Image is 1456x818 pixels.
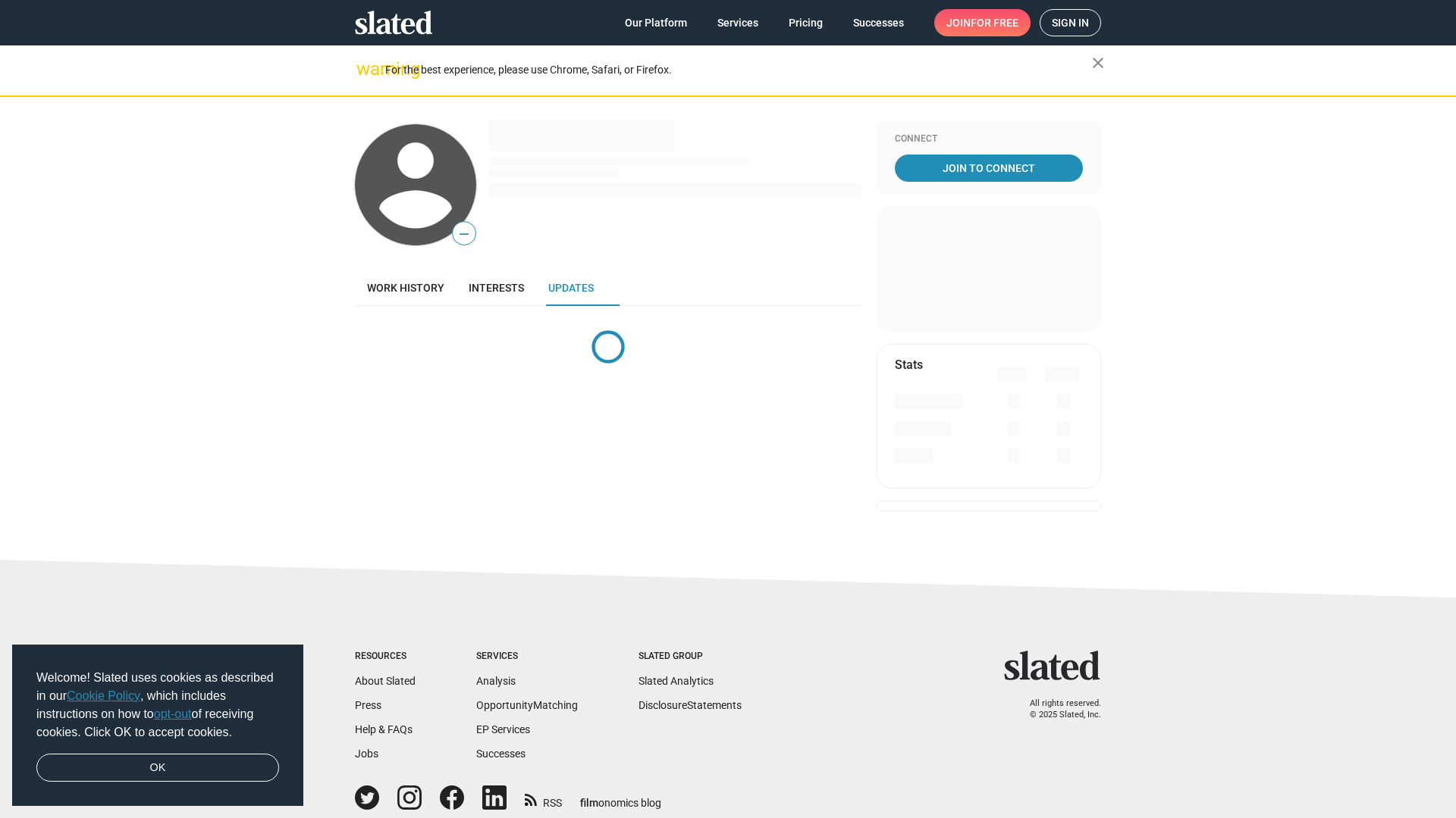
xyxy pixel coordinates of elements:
a: EP Services [476,723,530,735]
div: Resources [355,651,416,663]
a: Jobs [355,748,378,760]
div: Services [476,651,578,663]
mat-icon: close [1089,54,1107,72]
a: OpportunityMatching [476,699,578,711]
mat-icon: warning [356,60,375,78]
span: Join To Connect [898,155,1080,182]
a: Analysis [476,675,516,687]
span: film [580,797,598,809]
a: dismiss cookie message [36,754,279,782]
a: Work history [355,270,457,306]
a: Sign in [1040,9,1101,36]
a: Services [705,9,770,36]
span: Welcome! Slated uses cookies as described in our , which includes instructions on how to of recei... [36,669,279,742]
span: Pricing [789,9,823,36]
span: Updates [548,282,594,294]
a: Join To Connect [895,155,1083,182]
a: Help & FAQs [355,723,413,735]
a: Successes [476,748,526,760]
a: Cookie Policy [67,689,140,702]
a: Interests [457,270,536,306]
span: Sign in [1052,10,1089,36]
a: DisclosureStatements [639,699,742,711]
div: Slated Group [639,651,742,663]
a: Press [355,699,381,711]
a: Joinfor free [934,9,1031,36]
div: Connect [895,133,1083,145]
a: Our Platform [613,9,699,36]
span: Interests [469,282,524,294]
span: Successes [853,9,904,36]
div: For the best experience, please use Chrome, Safari, or Firefox. [385,60,1092,80]
a: opt-out [154,707,192,720]
a: filmonomics blog [580,784,661,810]
a: About Slated [355,675,416,687]
a: RSS [525,787,562,810]
p: All rights reserved. © 2025 Slated, Inc. [1014,698,1101,720]
div: cookieconsent [12,645,303,807]
span: Join [946,9,1018,36]
span: — [453,224,475,244]
span: Work history [367,282,444,294]
span: Our Platform [625,9,687,36]
span: for free [971,9,1018,36]
span: Services [717,9,758,36]
mat-card-title: Stats [895,357,923,373]
a: Updates [536,270,606,306]
a: Pricing [777,9,835,36]
a: Successes [841,9,916,36]
a: Slated Analytics [639,675,714,687]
